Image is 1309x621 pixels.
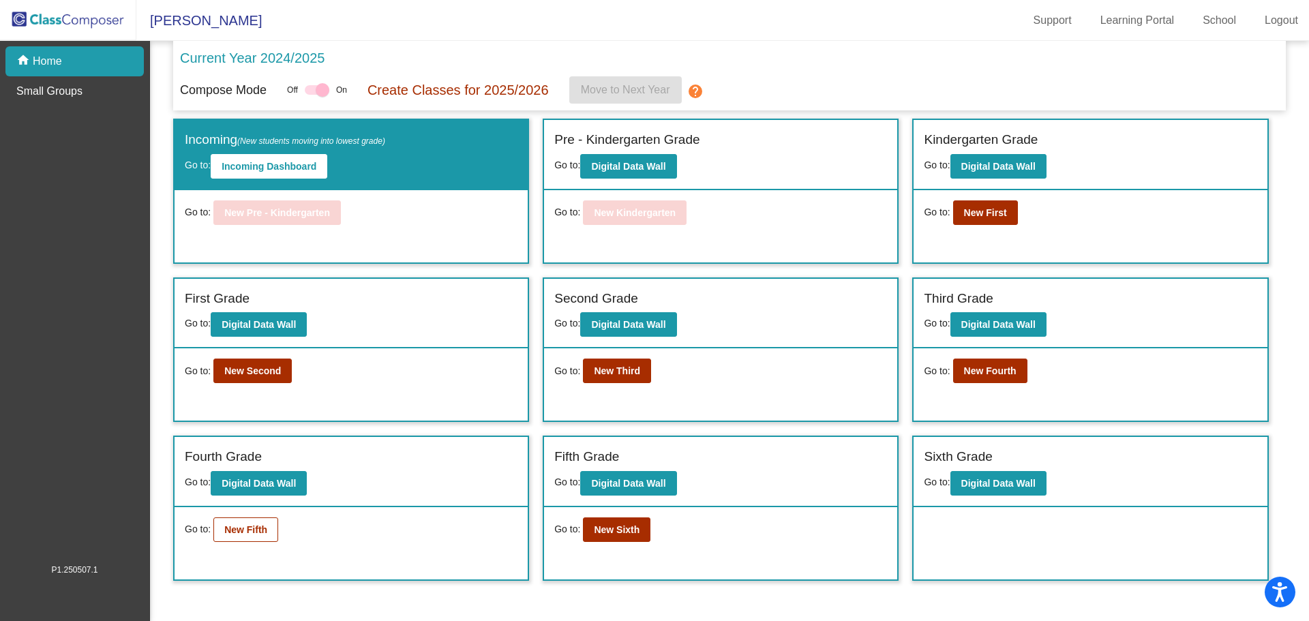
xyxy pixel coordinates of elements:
[554,476,580,487] span: Go to:
[687,83,704,100] mat-icon: help
[554,522,580,536] span: Go to:
[211,312,307,337] button: Digital Data Wall
[16,83,82,100] p: Small Groups
[336,84,347,96] span: On
[964,207,1007,218] b: New First
[224,524,267,535] b: New Fifth
[580,154,676,179] button: Digital Data Wall
[554,318,580,329] span: Go to:
[924,160,950,170] span: Go to:
[580,471,676,496] button: Digital Data Wall
[185,130,385,150] label: Incoming
[1192,10,1247,31] a: School
[924,476,950,487] span: Go to:
[581,84,670,95] span: Move to Next Year
[185,447,262,467] label: Fourth Grade
[953,200,1018,225] button: New First
[580,312,676,337] button: Digital Data Wall
[583,200,687,225] button: New Kindergarten
[554,205,580,219] span: Go to:
[1254,10,1309,31] a: Logout
[569,76,682,104] button: Move to Next Year
[180,48,325,68] p: Current Year 2024/2025
[950,154,1047,179] button: Digital Data Wall
[185,476,211,487] span: Go to:
[180,81,267,100] p: Compose Mode
[594,207,676,218] b: New Kindergarten
[950,471,1047,496] button: Digital Data Wall
[591,161,665,172] b: Digital Data Wall
[924,318,950,329] span: Go to:
[953,359,1027,383] button: New Fourth
[554,289,638,309] label: Second Grade
[213,359,292,383] button: New Second
[185,364,211,378] span: Go to:
[222,161,316,172] b: Incoming Dashboard
[185,205,211,219] span: Go to:
[554,130,699,150] label: Pre - Kindergarten Grade
[367,80,549,100] p: Create Classes for 2025/2026
[964,365,1017,376] b: New Fourth
[185,522,211,536] span: Go to:
[554,447,619,467] label: Fifth Grade
[211,154,327,179] button: Incoming Dashboard
[961,319,1036,330] b: Digital Data Wall
[224,365,281,376] b: New Second
[554,364,580,378] span: Go to:
[594,524,640,535] b: New Sixth
[961,478,1036,489] b: Digital Data Wall
[554,160,580,170] span: Go to:
[583,359,651,383] button: New Third
[924,364,950,378] span: Go to:
[33,53,62,70] p: Home
[222,319,296,330] b: Digital Data Wall
[1023,10,1083,31] a: Support
[222,478,296,489] b: Digital Data Wall
[950,312,1047,337] button: Digital Data Wall
[237,136,385,146] span: (New students moving into lowest grade)
[287,84,298,96] span: Off
[583,517,650,542] button: New Sixth
[16,53,33,70] mat-icon: home
[211,471,307,496] button: Digital Data Wall
[591,319,665,330] b: Digital Data Wall
[185,318,211,329] span: Go to:
[136,10,262,31] span: [PERSON_NAME]
[185,160,211,170] span: Go to:
[924,130,1038,150] label: Kindergarten Grade
[185,289,250,309] label: First Grade
[224,207,330,218] b: New Pre - Kindergarten
[961,161,1036,172] b: Digital Data Wall
[594,365,640,376] b: New Third
[924,447,992,467] label: Sixth Grade
[924,205,950,219] span: Go to:
[1089,10,1186,31] a: Learning Portal
[591,478,665,489] b: Digital Data Wall
[924,289,993,309] label: Third Grade
[213,200,341,225] button: New Pre - Kindergarten
[213,517,278,542] button: New Fifth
